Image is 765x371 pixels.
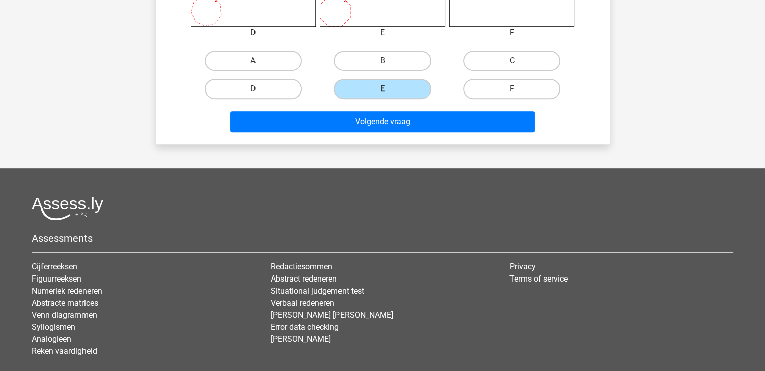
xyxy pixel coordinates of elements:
[205,79,302,99] label: D
[312,27,453,39] div: E
[463,51,560,71] label: C
[205,51,302,71] label: A
[230,111,535,132] button: Volgende vraag
[32,310,97,320] a: Venn diagrammen
[509,262,536,271] a: Privacy
[32,298,98,308] a: Abstracte matrices
[509,274,568,284] a: Terms of service
[32,334,71,344] a: Analogieen
[32,274,81,284] a: Figuurreeksen
[183,27,323,39] div: D
[271,298,334,308] a: Verbaal redeneren
[32,286,102,296] a: Numeriek redeneren
[442,27,582,39] div: F
[271,262,332,271] a: Redactiesommen
[271,286,364,296] a: Situational judgement test
[463,79,560,99] label: F
[271,334,331,344] a: [PERSON_NAME]
[32,232,733,244] h5: Assessments
[32,322,75,332] a: Syllogismen
[334,79,431,99] label: E
[271,322,339,332] a: Error data checking
[32,262,77,271] a: Cijferreeksen
[32,197,103,220] img: Assessly logo
[32,346,97,356] a: Reken vaardigheid
[334,51,431,71] label: B
[271,274,337,284] a: Abstract redeneren
[271,310,393,320] a: [PERSON_NAME] [PERSON_NAME]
